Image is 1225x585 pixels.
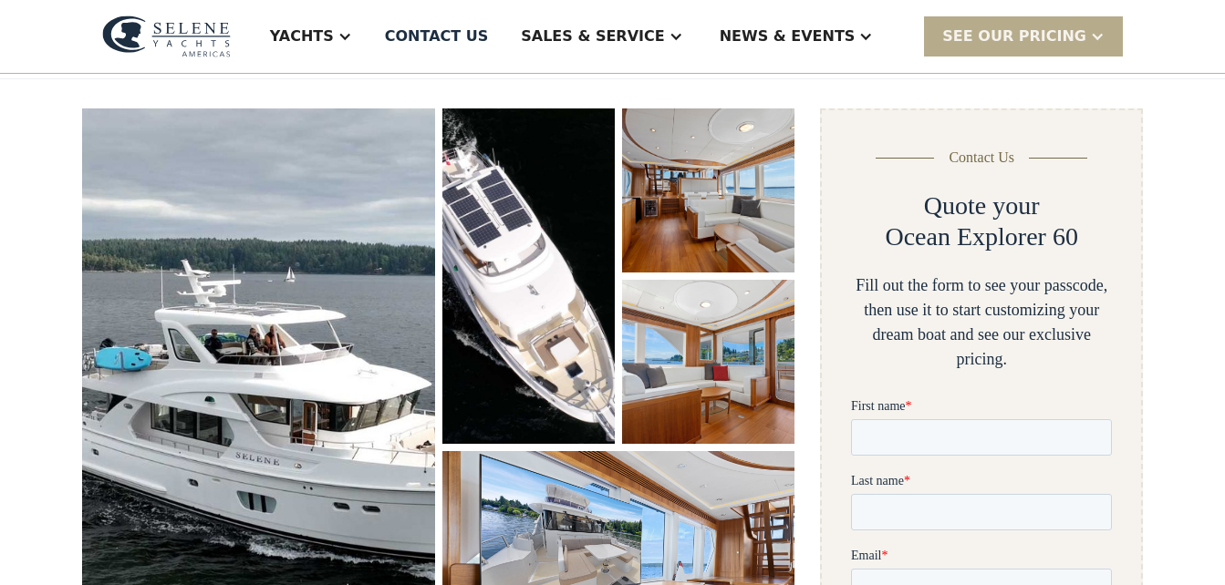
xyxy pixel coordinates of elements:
h2: Quote your [924,190,1040,221]
div: Sales & Service [521,26,664,47]
a: open lightbox [622,108,794,272]
a: open lightbox [622,280,794,444]
div: Contact US [385,26,489,47]
h2: Ocean Explorer 60 [885,221,1077,252]
div: SEE Our Pricing [924,16,1123,56]
img: logo [102,15,231,57]
div: Fill out the form to see your passcode, then use it to start customizing your dream boat and see ... [851,273,1112,372]
div: News & EVENTS [720,26,856,47]
a: open lightbox [442,108,615,444]
div: SEE Our Pricing [942,26,1086,47]
div: Contact Us [949,147,1014,169]
div: Yachts [270,26,334,47]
